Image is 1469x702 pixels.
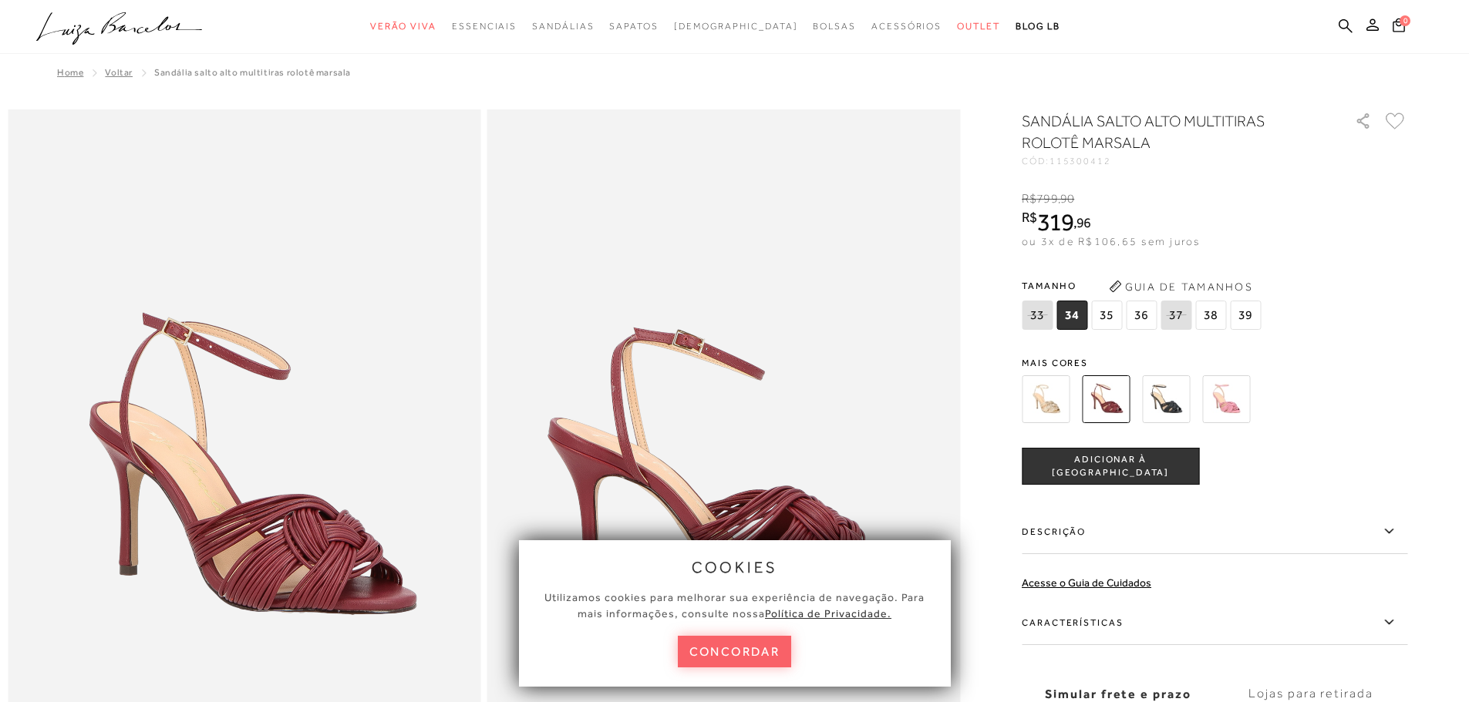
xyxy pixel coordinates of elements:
a: Voltar [105,67,133,78]
a: noSubCategoriesText [674,12,798,41]
span: Outlet [957,21,1000,32]
a: Acesse o Guia de Cuidados [1022,576,1151,589]
a: noSubCategoriesText [609,12,658,41]
span: 90 [1060,192,1074,206]
img: SANDÁLIA SALTO ALTO MULTITIRAS ROLOTÊ ROSA CEREJEIRA [1202,375,1250,423]
span: 39 [1230,301,1261,330]
span: ou 3x de R$106,65 sem juros [1022,235,1200,247]
span: 38 [1195,301,1226,330]
a: BLOG LB [1016,12,1060,41]
img: SANDÁLIA SALTO ALTO MULTITIRAS ROLOTÊ DOURADO [1022,375,1070,423]
img: SANDÁLIA SALTO ALTO MULTITIRAS ROLOTÊ PRETO [1142,375,1190,423]
span: 33 [1022,301,1053,330]
span: [DEMOGRAPHIC_DATA] [674,21,798,32]
a: noSubCategoriesText [532,12,594,41]
span: 34 [1056,301,1087,330]
a: Home [57,67,83,78]
button: concordar [678,636,792,667]
div: CÓD: [1022,156,1330,166]
img: SANDÁLIA SALTO ALTO MULTITIRAS ROLOTÊ MARSALA [1082,375,1130,423]
span: Essenciais [452,21,517,32]
label: Descrição [1022,509,1407,554]
a: noSubCategoriesText [452,12,517,41]
span: 0 [1400,15,1410,26]
a: noSubCategoriesText [813,12,856,41]
span: Sapatos [609,21,658,32]
span: 96 [1076,214,1091,230]
span: Utilizamos cookies para melhorar sua experiência de navegação. Para mais informações, consulte nossa [544,591,925,620]
button: 0 [1388,17,1410,38]
span: Bolsas [813,21,856,32]
span: Tamanho [1022,274,1265,297]
a: noSubCategoriesText [871,12,942,41]
a: noSubCategoriesText [957,12,1000,41]
span: Mais cores [1022,358,1407,368]
span: 37 [1161,301,1191,330]
span: SANDÁLIA SALTO ALTO MULTITIRAS ROLOTÊ MARSALA [154,67,351,78]
h1: SANDÁLIA SALTO ALTO MULTITIRAS ROLOTÊ MARSALA [1022,110,1311,153]
span: cookies [692,559,778,576]
span: Acessórios [871,21,942,32]
span: 799 [1036,192,1057,206]
a: noSubCategoriesText [370,12,436,41]
i: R$ [1022,210,1037,224]
i: , [1058,192,1075,206]
span: 115300412 [1050,156,1111,166]
button: Guia de Tamanhos [1103,274,1258,299]
span: BLOG LB [1016,21,1060,32]
span: 319 [1037,208,1073,236]
button: ADICIONAR À [GEOGRAPHIC_DATA] [1022,448,1199,485]
span: 35 [1091,301,1122,330]
span: 36 [1126,301,1157,330]
a: Política de Privacidade. [765,607,891,620]
span: Verão Viva [370,21,436,32]
span: ADICIONAR À [GEOGRAPHIC_DATA] [1023,453,1198,480]
i: , [1073,216,1091,230]
i: R$ [1022,192,1036,206]
label: Características [1022,600,1407,645]
span: Sandálias [532,21,594,32]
